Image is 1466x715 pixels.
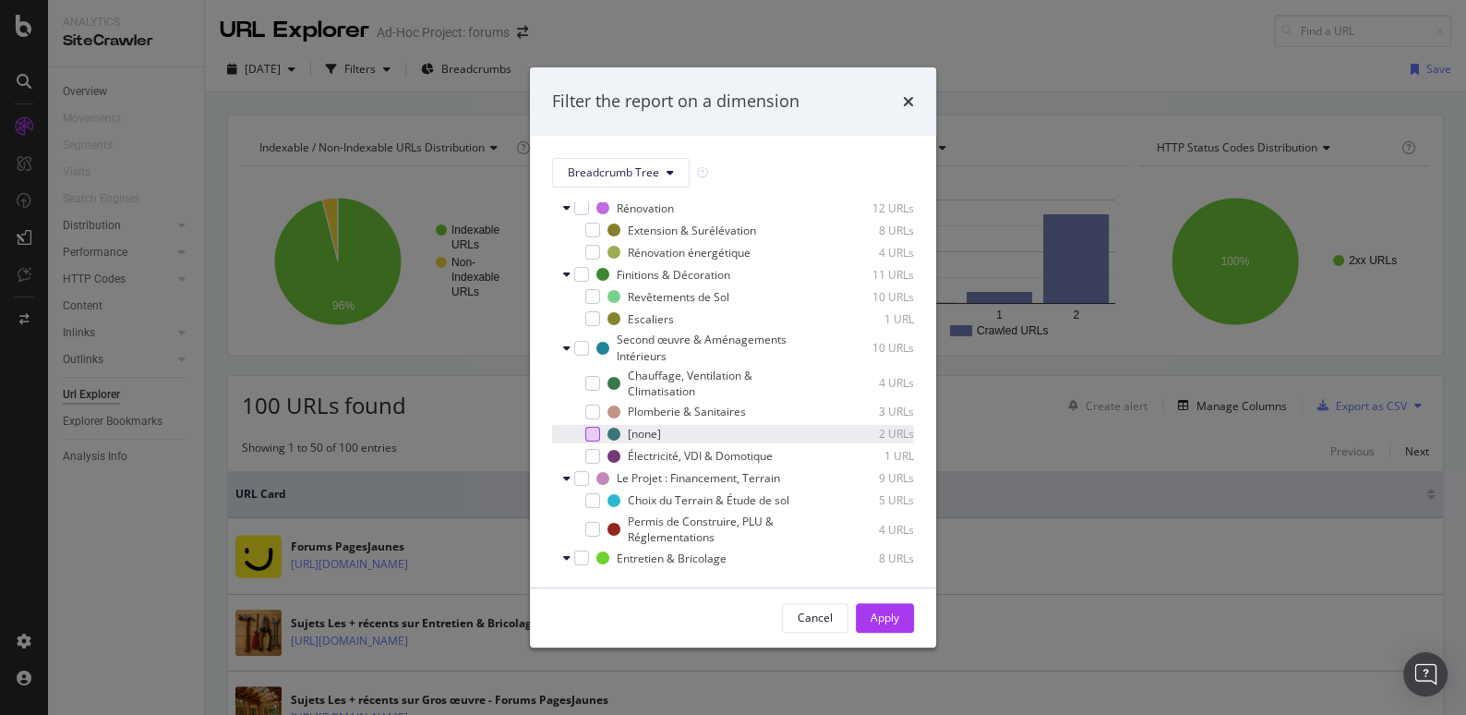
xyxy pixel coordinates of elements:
button: Cancel [782,603,848,633]
div: Électricité, VDI & Domotique [628,448,773,464]
div: Entretien & Bricolage [617,551,727,566]
div: times [903,90,914,114]
button: Apply [856,603,914,633]
div: 1 URL [823,311,914,327]
div: 4 URLs [842,522,914,538]
div: 8 URLs [823,223,914,238]
div: Extension & Surélévation [628,223,756,238]
div: 12 URLs [823,200,914,216]
div: Rénovation énergétique [628,245,751,261]
div: 9 URLs [823,470,914,486]
div: 4 URLs [823,245,914,261]
div: Choix du Terrain & Étude de sol [628,492,789,508]
span: Breadcrumb Tree [568,164,659,180]
div: Filter the report on a dimension [552,90,799,114]
div: 10 URLs [823,289,914,305]
div: 2 URLs [823,426,914,442]
div: Escaliers [628,311,674,327]
div: [none] [628,426,661,442]
div: 4 URLs [832,375,914,391]
div: Plomberie & Sanitaires [628,404,746,419]
div: Second œuvre & Aménagements Intérieurs [617,332,810,363]
button: Breadcrumb Tree [552,158,690,188]
div: 3 URLs [823,404,914,419]
div: Finitions & Décoration [617,267,730,283]
div: Le Projet : Financement, Terrain [617,470,780,486]
div: 10 URLs [835,340,914,356]
div: 5 URLs [823,492,914,508]
div: Apply [871,610,899,625]
div: modal [530,67,936,648]
div: Rénovation [617,200,674,216]
div: 8 URLs [823,551,914,566]
div: 1 URL [823,448,914,464]
div: Open Intercom Messenger [1403,652,1448,697]
div: Chauffage, Ventilation & Climatisation [628,368,806,399]
div: Cancel [798,610,833,625]
div: Revêtements de Sol [628,289,729,305]
div: 11 URLs [823,267,914,283]
div: Permis de Construire, PLU & Réglementations [628,514,816,545]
